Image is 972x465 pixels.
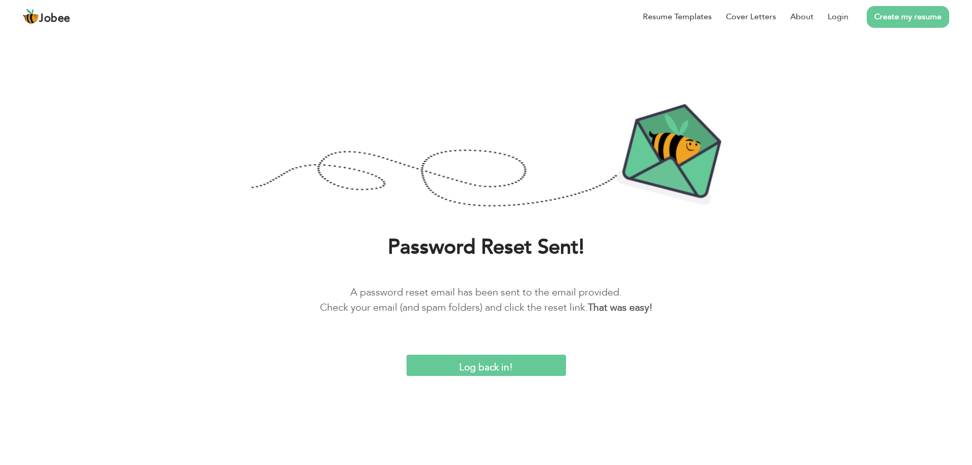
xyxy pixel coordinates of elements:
h1: Password Reset Sent! [15,234,957,261]
span: Jobee [39,13,70,24]
input: Log back in! [407,355,566,376]
p: A password reset email has been sent to the email provided. Check your email (and spam folders) a... [15,285,957,315]
a: Login [828,11,848,23]
a: Create my resume [867,6,949,28]
a: About [790,11,814,23]
b: That was easy! [588,301,653,314]
img: Password-Reset-Confirmation.png [251,103,721,210]
a: Resume Templates [643,11,712,23]
a: Cover Letters [726,11,776,23]
img: jobee.io [23,9,39,25]
a: Jobee [23,9,70,25]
